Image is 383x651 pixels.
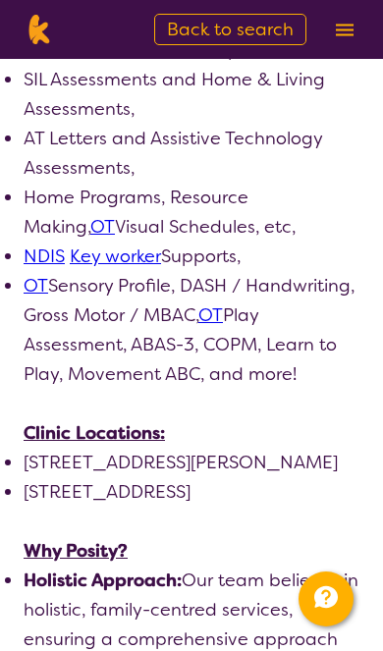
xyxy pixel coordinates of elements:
[198,303,223,327] a: OT
[24,65,359,124] li: SIL Assessments and Home & Living Assessments,
[24,569,182,592] strong: Holistic Approach:
[336,24,354,36] img: menu
[24,183,359,242] li: Home Programs, Resource Making, Visual Schedules, etc,
[24,421,165,445] u: Clinic Locations:
[24,271,359,389] li: Sensory Profile, DASH / Handwriting, Gross Motor / MBAC, Play Assessment, ABAS-3, COPM, Learn to ...
[299,571,354,626] button: Channel Menu
[24,477,359,507] li: [STREET_ADDRESS]
[154,14,306,45] a: Back to search
[24,244,65,268] a: NDIS
[167,18,294,41] span: Back to search
[24,242,359,271] li: Supports,
[24,15,54,44] img: Karista logo
[24,124,359,183] li: AT Letters and Assistive Technology Assessments,
[90,215,115,239] a: OT
[24,539,128,563] u: Why Posity?
[24,274,48,298] a: OT
[70,244,161,268] a: Key worker
[24,448,359,477] li: [STREET_ADDRESS][PERSON_NAME]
